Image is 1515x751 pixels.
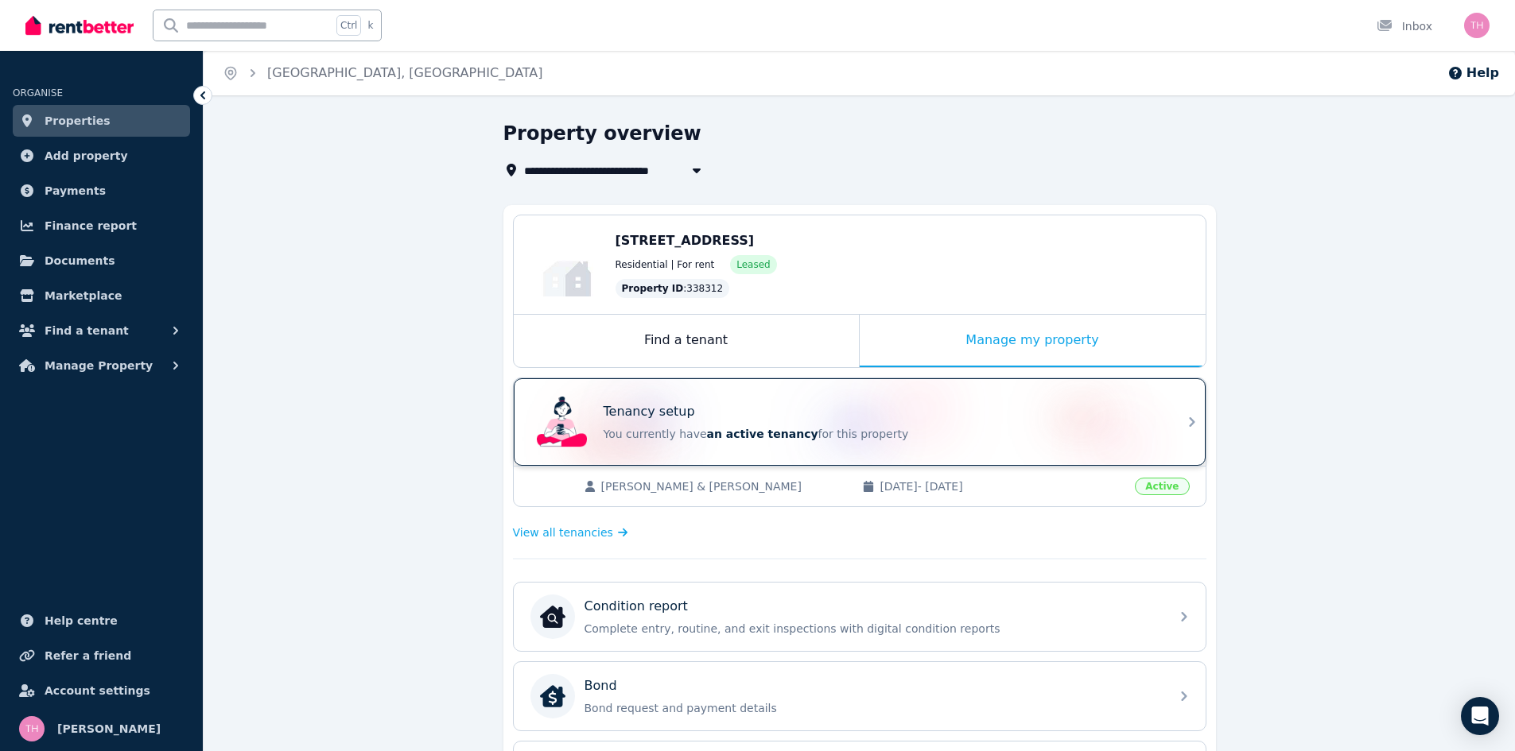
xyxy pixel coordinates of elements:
a: [GEOGRAPHIC_DATA], [GEOGRAPHIC_DATA] [267,65,543,80]
p: You currently have for this property [604,426,1160,442]
span: Refer a friend [45,646,131,665]
div: Manage my property [860,315,1206,367]
img: Bond [540,683,565,709]
span: k [367,19,373,32]
a: Payments [13,175,190,207]
p: Bond [585,676,617,695]
a: Refer a friend [13,640,190,672]
nav: Breadcrumb [204,51,562,95]
p: Tenancy setup [604,402,695,421]
span: [DATE] - [DATE] [880,478,1125,494]
span: Active [1135,478,1189,495]
p: Complete entry, routine, and exit inspections with digital condition reports [585,621,1160,637]
span: ORGANISE [13,87,63,99]
span: Finance report [45,216,137,235]
img: Tamara Heald [1464,13,1490,38]
a: Tenancy setupTenancy setupYou currently havean active tenancyfor this property [514,378,1206,466]
span: Residential | For rent [616,258,715,271]
a: Add property [13,140,190,172]
span: [PERSON_NAME] & [PERSON_NAME] [601,478,847,494]
button: Manage Property [13,350,190,381]
span: [STREET_ADDRESS] [616,233,755,248]
span: Property ID [622,282,684,295]
img: Condition report [540,604,565,629]
a: Documents [13,245,190,277]
span: Add property [45,146,128,165]
span: Help centre [45,611,118,630]
div: Open Intercom Messenger [1461,697,1499,735]
span: an active tenancy [707,428,818,440]
img: RentBetter [25,14,134,37]
span: Payments [45,181,106,200]
a: Finance report [13,210,190,242]
div: Inbox [1377,18,1432,34]
div: : 338312 [616,279,730,298]
span: Properties [45,111,111,130]
span: Find a tenant [45,321,129,340]
a: View all tenancies [513,525,628,540]
button: Help [1447,64,1499,83]
img: Tenancy setup [537,397,588,447]
span: Documents [45,251,115,270]
span: Manage Property [45,356,153,375]
span: Ctrl [336,15,361,36]
a: Marketplace [13,280,190,312]
div: Find a tenant [514,315,859,367]
span: Marketplace [45,286,122,305]
button: Find a tenant [13,315,190,346]
span: View all tenancies [513,525,613,540]
span: Account settings [45,681,150,700]
span: Leased [736,258,770,271]
span: [PERSON_NAME] [57,719,161,738]
a: Properties [13,105,190,137]
a: Help centre [13,605,190,637]
h1: Property overview [503,121,701,146]
a: Account settings [13,675,190,706]
a: Condition reportCondition reportComplete entry, routine, and exit inspections with digital condit... [514,583,1206,651]
p: Bond request and payment details [585,700,1160,716]
p: Condition report [585,597,688,616]
img: Tamara Heald [19,716,45,741]
a: BondBondBond request and payment details [514,662,1206,730]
